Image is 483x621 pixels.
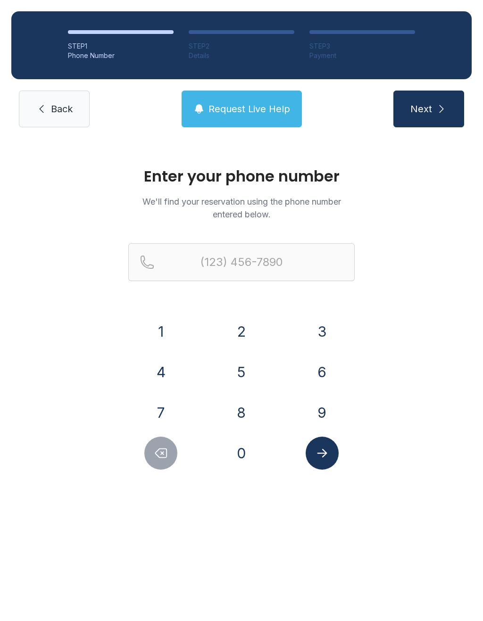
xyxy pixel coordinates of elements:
[189,41,294,51] div: STEP 2
[306,437,339,470] button: Submit lookup form
[309,51,415,60] div: Payment
[128,243,355,281] input: Reservation phone number
[68,41,174,51] div: STEP 1
[189,51,294,60] div: Details
[144,315,177,348] button: 1
[51,102,73,116] span: Back
[225,396,258,429] button: 8
[410,102,432,116] span: Next
[306,315,339,348] button: 3
[68,51,174,60] div: Phone Number
[225,437,258,470] button: 0
[144,437,177,470] button: Delete number
[144,396,177,429] button: 7
[144,356,177,389] button: 4
[225,356,258,389] button: 5
[306,356,339,389] button: 6
[128,195,355,221] p: We'll find your reservation using the phone number entered below.
[128,169,355,184] h1: Enter your phone number
[306,396,339,429] button: 9
[309,41,415,51] div: STEP 3
[225,315,258,348] button: 2
[208,102,290,116] span: Request Live Help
